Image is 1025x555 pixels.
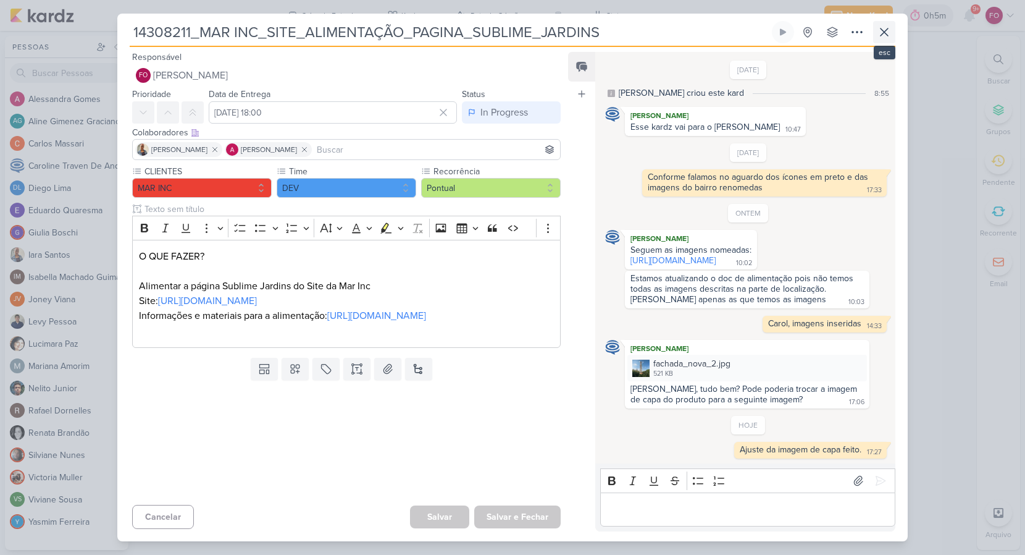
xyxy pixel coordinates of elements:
[139,249,554,338] p: O QUE FAZER? Alimentar a página Sublime Jardins do Site da Mar Inc Site: Informações e materiais ...
[848,297,864,307] div: 10:03
[132,89,171,100] label: Prioridade
[740,444,861,455] div: Ajuste da imagem de capa feito.
[132,505,194,529] button: Cancelar
[874,46,895,59] div: esc
[151,144,207,155] span: [PERSON_NAME]
[785,125,801,135] div: 10:47
[874,88,889,99] div: 8:55
[432,165,561,178] label: Recorrência
[132,126,561,139] div: Colaboradores
[768,318,861,329] div: Carol, imagens inseridas
[630,245,751,255] div: Seguem as imagens nomeadas:
[605,107,620,122] img: Caroline Traven De Andrade
[605,230,620,245] img: Caroline Traven De Andrade
[600,493,895,527] div: Editor editing area: main
[136,143,149,156] img: Iara Santos
[462,89,485,100] label: Status
[226,143,238,156] img: Alessandra Gomes
[209,89,270,100] label: Data de Entrega
[600,468,895,493] div: Editor toolbar
[630,273,856,305] div: Estamos atualizando o doc de alimentação pois não temos todas as imagens descritas na parte de lo...
[627,342,867,355] div: [PERSON_NAME]
[480,105,528,120] div: In Progress
[136,68,151,83] div: Fabio Oliveira
[132,240,561,348] div: Editor editing area: main
[462,101,561,124] button: In Progress
[327,310,426,322] a: [URL][DOMAIN_NAME]
[627,109,803,122] div: [PERSON_NAME]
[209,101,457,124] input: Select a date
[158,295,257,307] a: [URL][DOMAIN_NAME]
[648,172,871,193] div: Conforme falamos no aguardo dos ícones em preto e das imagens do bairro renomedas
[288,165,416,178] label: Time
[653,357,730,370] div: fachada_nova_2.jpg
[132,64,561,87] button: FO [PERSON_NAME]
[627,232,755,245] div: [PERSON_NAME]
[421,178,561,198] button: Pontual
[653,369,730,379] div: 521 KB
[778,27,788,37] div: Ligar relógio
[153,68,228,83] span: [PERSON_NAME]
[139,72,148,79] p: FO
[132,52,182,62] label: Responsável
[867,321,882,331] div: 14:33
[619,87,744,100] div: [PERSON_NAME] criou este kard
[241,144,297,155] span: [PERSON_NAME]
[630,122,780,132] div: Esse kardz vai para o [PERSON_NAME]
[605,340,620,355] img: Caroline Traven De Andrade
[736,258,752,268] div: 10:02
[142,203,561,216] input: Texto sem título
[143,165,272,178] label: CLIENTES
[314,142,558,157] input: Buscar
[849,397,864,407] div: 17:06
[627,355,867,381] div: fachada_nova_2.jpg
[130,21,769,43] input: Kard Sem Título
[867,185,882,195] div: 17:33
[630,384,860,405] div: [PERSON_NAME], tudo bem? Pode poderia trocar a imagem de capa do produto para a seguinte imagem?
[132,216,561,240] div: Editor toolbar
[867,447,882,457] div: 17:27
[277,178,416,198] button: DEV
[632,360,650,377] img: hj9lhudQFFPHfy6vWz37GgtBe3v7IbvYIEhqFUhw.jpg
[630,255,716,266] a: [URL][DOMAIN_NAME]
[132,178,272,198] button: MAR INC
